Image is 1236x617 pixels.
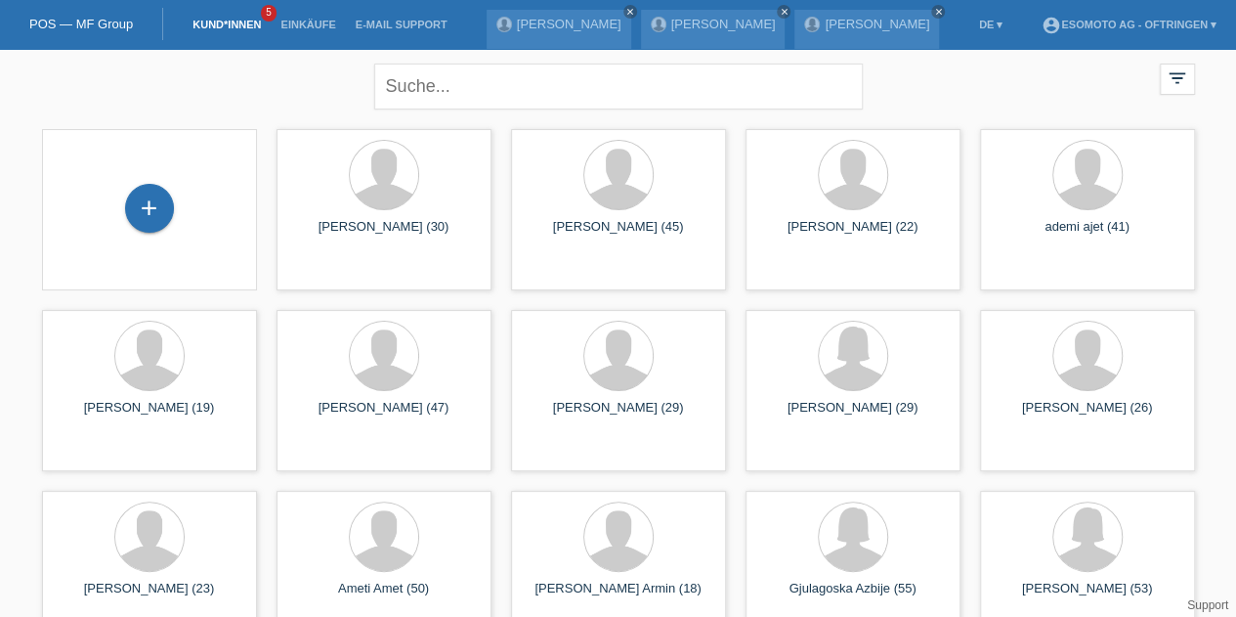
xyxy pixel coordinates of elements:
div: Gjulagoska Azbije (55) [761,581,945,612]
div: ademi ajet (41) [996,219,1179,250]
a: Support [1187,598,1228,612]
i: account_circle [1042,16,1061,35]
div: [PERSON_NAME] (47) [292,400,476,431]
a: POS — MF Group [29,17,133,31]
i: close [933,7,943,17]
div: [PERSON_NAME] (22) [761,219,945,250]
input: Suche... [374,64,863,110]
div: [PERSON_NAME] (53) [996,581,1179,612]
i: close [779,7,788,17]
a: DE ▾ [969,19,1012,30]
span: 5 [261,5,277,22]
a: [PERSON_NAME] [671,17,776,31]
div: [PERSON_NAME] (29) [761,400,945,431]
a: account_circleEsomoto AG - Oftringen ▾ [1032,19,1226,30]
div: [PERSON_NAME] Armin (18) [527,581,710,612]
div: Ameti Amet (50) [292,581,476,612]
div: Kund*in hinzufügen [126,192,173,225]
a: [PERSON_NAME] [825,17,929,31]
div: [PERSON_NAME] (26) [996,400,1179,431]
div: [PERSON_NAME] (19) [58,400,241,431]
a: [PERSON_NAME] [517,17,621,31]
div: [PERSON_NAME] (45) [527,219,710,250]
div: [PERSON_NAME] (29) [527,400,710,431]
a: close [777,5,790,19]
div: [PERSON_NAME] (23) [58,581,241,612]
a: Einkäufe [271,19,345,30]
i: close [625,7,635,17]
a: close [623,5,637,19]
i: filter_list [1167,67,1188,89]
a: Kund*innen [183,19,271,30]
a: close [931,5,945,19]
div: [PERSON_NAME] (30) [292,219,476,250]
a: E-Mail Support [346,19,457,30]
